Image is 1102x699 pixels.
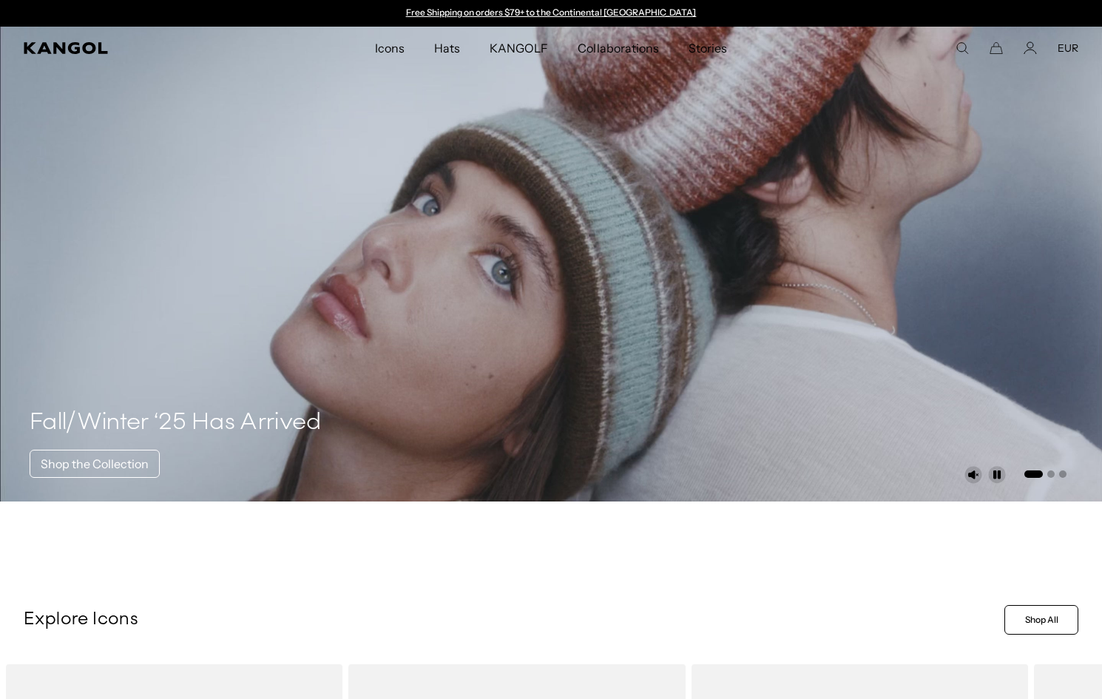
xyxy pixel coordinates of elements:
a: Account [1024,41,1037,55]
a: Stories [674,27,742,70]
button: Cart [990,41,1003,55]
ul: Select a slide to show [1023,467,1066,479]
button: EUR [1058,41,1078,55]
span: Collaborations [578,27,658,70]
a: Hats [419,27,475,70]
button: Go to slide 1 [1024,470,1043,478]
h4: Fall/Winter ‘25 Has Arrived [30,408,322,438]
span: KANGOLF [490,27,548,70]
a: Icons [360,27,419,70]
p: Explore Icons [24,609,998,631]
span: Stories [689,27,727,70]
button: Unmute [964,466,982,484]
span: Hats [434,27,460,70]
a: Shop All [1004,605,1078,635]
a: Collaborations [563,27,673,70]
summary: Search here [956,41,969,55]
div: Announcement [399,7,703,19]
button: Go to slide 3 [1059,470,1066,478]
div: 1 of 2 [399,7,703,19]
a: Shop the Collection [30,450,160,478]
a: KANGOLF [475,27,563,70]
button: Go to slide 2 [1047,470,1055,478]
slideshow-component: Announcement bar [399,7,703,19]
button: Pause [988,466,1006,484]
a: Free Shipping on orders $79+ to the Continental [GEOGRAPHIC_DATA] [406,7,697,18]
a: Kangol [24,42,248,54]
span: Icons [375,27,405,70]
